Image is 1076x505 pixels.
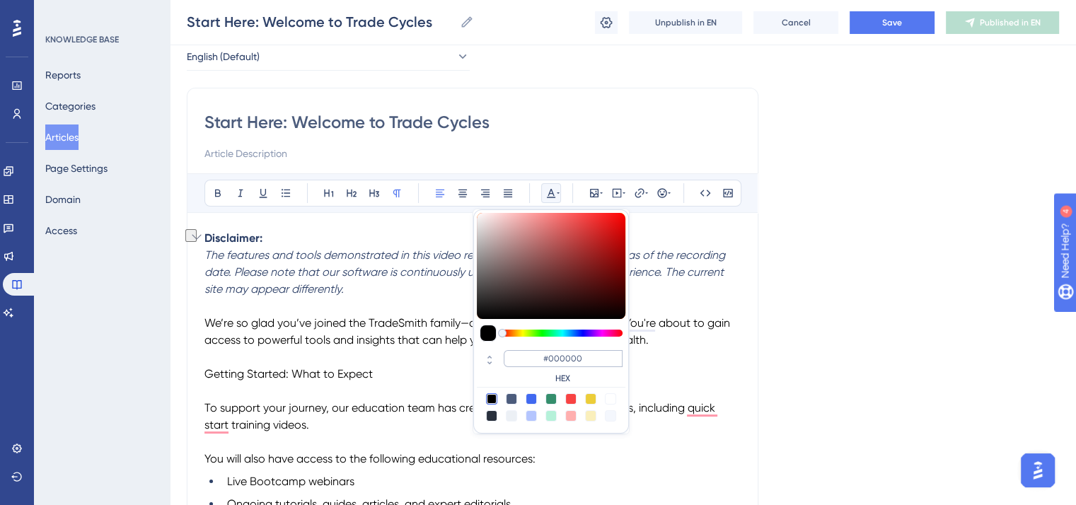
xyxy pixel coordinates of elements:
[45,34,119,45] div: KNOWLEDGE BASE
[187,42,470,71] button: English (Default)
[45,156,108,181] button: Page Settings
[204,111,741,134] input: Article Title
[946,11,1059,34] button: Published in EN
[629,11,742,34] button: Unpublish in EN
[204,401,718,431] span: To support your journey, our education team has created a “Getting Started” series, including qui...
[1017,449,1059,492] iframe: UserGuiding AI Assistant Launcher
[227,475,354,488] span: Live Bootcamp webinars
[45,93,96,119] button: Categories
[204,231,262,245] strong: Disclaimer:
[45,187,81,212] button: Domain
[504,373,623,384] label: HEX
[980,17,1041,28] span: Published in EN
[655,17,717,28] span: Unpublish in EN
[204,248,728,296] em: The features and tools demonstrated in this video reflect the TradeSmith platform as of the recor...
[882,17,902,28] span: Save
[753,11,838,34] button: Cancel
[850,11,935,34] button: Save
[204,316,733,347] span: We’re so glad you’ve joined the TradeSmith family—and we appreciate your trust. You're about to g...
[98,7,103,18] div: 4
[45,124,79,150] button: Articles
[204,452,536,465] span: You will also have access to the following educational resources:
[45,62,81,88] button: Reports
[204,145,741,162] input: Article Description
[45,218,77,243] button: Access
[33,4,88,21] span: Need Help?
[187,12,454,32] input: Article Name
[187,48,260,65] span: English (Default)
[782,17,811,28] span: Cancel
[204,367,373,381] span: Getting Started: What to Expect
